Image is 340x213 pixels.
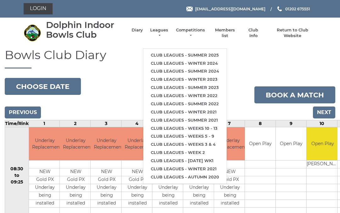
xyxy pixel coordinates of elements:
[5,78,81,95] button: Choose date
[29,192,61,199] td: being
[254,86,335,103] a: Book a match
[29,120,60,127] td: 1
[183,192,215,199] td: being
[152,192,184,199] td: being
[186,7,193,11] img: Email
[183,199,215,207] td: installed
[24,3,53,14] a: Login
[183,184,215,192] td: Underlay
[91,176,122,184] td: Gold PX
[29,127,61,160] td: Underlay Replacement
[244,27,263,39] a: Club Info
[277,6,282,11] img: Phone us
[24,24,41,41] img: Dolphin Indoor Bowls Club
[276,127,306,160] td: Open Play
[60,168,92,176] td: NEW
[214,184,246,192] td: Underlay
[29,199,61,207] td: installed
[5,48,335,69] h1: Bowls Club Diary
[143,116,227,124] a: Club leagues - Summer 2021
[91,199,122,207] td: installed
[143,75,227,84] a: Club leagues - Winter 2023
[186,6,265,12] a: Email [EMAIL_ADDRESS][DOMAIN_NAME]
[60,127,92,160] td: Underlay Replacement
[132,27,143,33] a: Diary
[307,120,337,127] td: 10
[149,27,169,39] a: Leagues
[214,127,246,160] td: Underlay Replacement
[245,120,276,127] td: 8
[143,48,227,184] ul: Leagues
[5,120,29,127] td: Time/Rink
[276,120,307,127] td: 9
[143,92,227,100] a: Club leagues - Winter 2022
[91,120,122,127] td: 3
[143,108,227,116] a: Club leagues - Winter 2021
[122,120,152,127] td: 4
[143,140,227,149] a: Club leagues - Weeks 3 & 4
[29,184,61,192] td: Underlay
[175,27,206,39] a: Competitions
[143,165,227,173] a: Club leagues - Winter 2021
[195,6,265,11] span: [EMAIL_ADDRESS][DOMAIN_NAME]
[122,184,153,192] td: Underlay
[29,168,61,176] td: NEW
[152,184,184,192] td: Underlay
[212,27,238,39] a: Members list
[60,199,92,207] td: installed
[276,6,310,12] a: Phone us 01202 675551
[91,184,122,192] td: Underlay
[122,127,153,160] td: Underlay Replacement
[214,192,246,199] td: being
[122,192,153,199] td: being
[122,168,153,176] td: NEW
[143,149,227,157] a: Club leagues - Week 2
[245,127,275,160] td: Open Play
[307,160,338,168] td: [PERSON_NAME]
[285,6,310,11] span: 01202 675551
[214,199,246,207] td: installed
[269,27,316,39] a: Return to Club Website
[46,20,125,40] div: Dolphin Indoor Bowls Club
[313,106,335,118] input: Next
[91,127,122,160] td: Underlay Replacement
[122,199,153,207] td: installed
[60,176,92,184] td: Gold PX
[152,199,184,207] td: installed
[143,67,227,75] a: Club leagues - Summer 2024
[91,168,122,176] td: NEW
[60,120,91,127] td: 2
[29,176,61,184] td: Gold PX
[214,176,246,184] td: Gold PX
[143,173,227,181] a: Club leagues - Autumn 2020
[143,124,227,133] a: Club leagues - Weeks 10 - 13
[60,184,92,192] td: Underlay
[214,168,246,176] td: NEW
[143,59,227,68] a: Club leagues - Winter 2024
[122,176,153,184] td: Gold PX
[91,192,122,199] td: being
[143,157,227,165] a: Club leagues - [DATE] wk1
[143,84,227,92] a: Club leagues - Summer 2023
[60,192,92,199] td: being
[143,51,227,59] a: Club leagues - Summer 2025
[143,100,227,108] a: Club leagues - Summer 2022
[214,120,245,127] td: 7
[5,106,41,118] input: Previous
[307,127,338,160] td: Open Play
[143,132,227,140] a: Club leagues - Weeks 5 - 9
